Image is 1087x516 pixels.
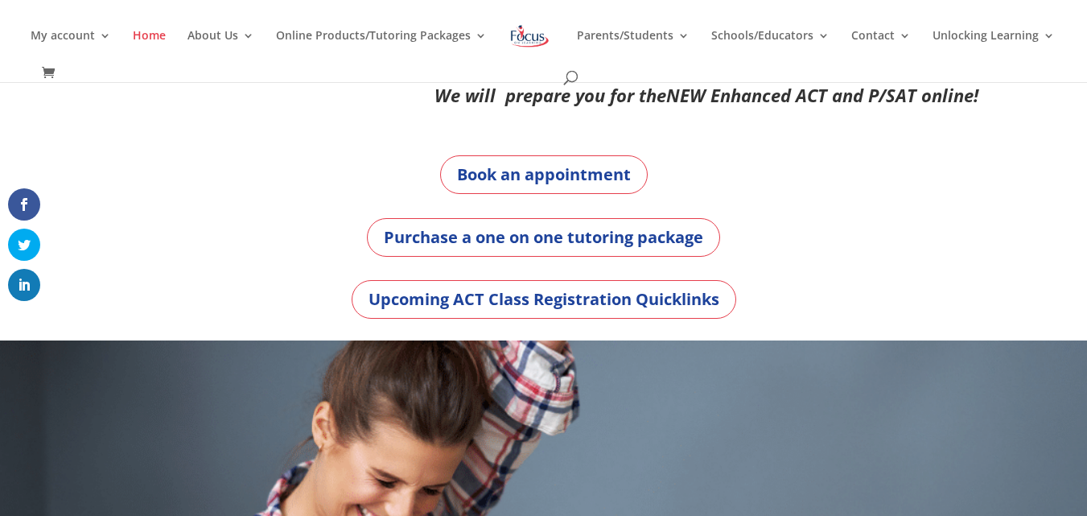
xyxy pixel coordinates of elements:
[666,83,978,107] em: NEW Enhanced ACT and P/SAT online!
[434,83,666,107] em: We will prepare you for the
[933,30,1055,68] a: Unlocking Learning
[367,218,720,257] a: Purchase a one on one tutoring package
[711,30,830,68] a: Schools/Educators
[851,30,911,68] a: Contact
[352,280,736,319] a: Upcoming ACT Class Registration Quicklinks
[440,155,648,194] a: Book an appointment
[31,30,111,68] a: My account
[187,30,254,68] a: About Us
[577,30,690,68] a: Parents/Students
[509,22,550,51] img: Focus on Learning
[276,30,487,68] a: Online Products/Tutoring Packages
[133,30,166,68] a: Home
